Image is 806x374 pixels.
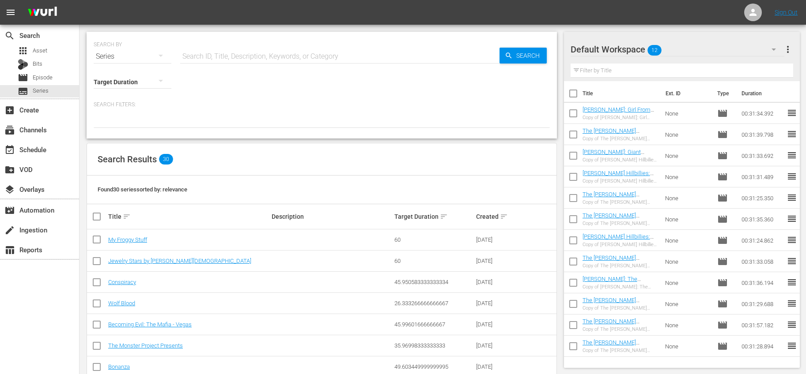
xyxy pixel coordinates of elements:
[159,154,173,165] span: 30
[787,256,797,266] span: reorder
[787,213,797,224] span: reorder
[4,125,15,135] span: Channels
[783,44,793,55] span: more_vert
[662,209,714,230] td: None
[717,256,728,267] span: Episode
[4,225,15,236] span: Ingestion
[21,2,64,23] img: ans4CAIJ8jUAAAAAAAAAAAAAAAAAAAAAAAAgQb4GAAAAAAAAAAAAAAAAAAAAAAAAJMjXAAAAAAAAAAAAAAAAAAAAAAAAgAT5G...
[787,298,797,309] span: reorder
[583,233,654,247] a: [PERSON_NAME] Hillbillies: Christmas at the Clampetts
[738,251,787,272] td: 00:31:33.058
[476,342,515,349] div: [DATE]
[4,145,15,155] span: Schedule
[775,9,798,16] a: Sign Out
[738,293,787,314] td: 00:31:29.688
[662,293,714,314] td: None
[717,193,728,203] span: Episode
[440,213,448,221] span: sort
[738,272,787,293] td: 00:31:36.194
[108,321,192,328] a: Becoming Evil: The Mafia - Vegas
[647,41,662,60] span: 12
[33,73,53,82] span: Episode
[394,363,473,370] div: 49.603449999999995
[18,86,28,97] span: Series
[660,81,712,106] th: Ext. ID
[4,165,15,175] span: VOD
[476,321,515,328] div: [DATE]
[717,108,728,119] span: Episode
[717,320,728,330] span: Episode
[662,272,714,293] td: None
[18,72,28,83] span: Episode
[476,211,515,222] div: Created
[500,213,508,221] span: sort
[662,124,714,145] td: None
[583,242,658,247] div: Copy of [PERSON_NAME] Hillbillies: Christmas at the Clampetts
[583,212,652,225] a: The [PERSON_NAME] Hillbillies: Elly Needs a Maw
[717,235,728,246] span: Episode
[4,105,15,116] span: Create
[394,342,473,349] div: 35.96998333333333
[394,279,473,285] div: 45.950583333333334
[717,299,728,309] span: Episode
[94,44,171,69] div: Series
[662,230,714,251] td: None
[787,235,797,245] span: reorder
[738,230,787,251] td: 00:31:24.862
[662,103,714,124] td: None
[476,236,515,243] div: [DATE]
[717,214,728,224] span: Episode
[583,170,654,183] a: [PERSON_NAME] Hillbillies: The Race for the Queen
[583,178,658,184] div: Copy of [PERSON_NAME] Hillbillies: The Race for the Queen
[394,258,473,264] div: 60
[108,211,269,222] div: Title
[4,30,15,41] span: Search
[108,236,147,243] a: My Froggy Stuff
[787,129,797,139] span: reorder
[123,213,131,221] span: sort
[513,48,547,64] span: Search
[98,154,157,165] span: Search Results
[33,60,42,68] span: Bits
[717,277,728,288] span: Episode
[717,129,728,140] span: Episode
[583,136,658,142] div: Copy of The [PERSON_NAME] Hillbillies: [PERSON_NAME] Lingers On
[394,211,473,222] div: Target Duration
[583,81,661,106] th: Title
[662,251,714,272] td: None
[98,186,187,193] span: Found 30 series sorted by: relevance
[662,145,714,166] td: None
[499,48,547,64] button: Search
[738,124,787,145] td: 00:31:39.798
[717,172,728,182] span: Episode
[787,319,797,330] span: reorder
[583,339,650,359] a: The [PERSON_NAME] Hillbillies: [PERSON_NAME] Becomes a Banker
[108,300,135,307] a: Wolf Blood
[787,150,797,161] span: reorder
[583,157,658,163] div: Copy of [PERSON_NAME] Hillbillies: Giant Jackrabbit
[18,59,28,70] div: Bits
[787,192,797,203] span: reorder
[738,103,787,124] td: 00:31:34.392
[476,279,515,285] div: [DATE]
[662,187,714,209] td: None
[583,284,658,290] div: Copy of [PERSON_NAME]: The Clampetts Get Culture
[18,45,28,56] span: Asset
[4,205,15,216] span: Automation
[394,321,473,328] div: 45.99601666666667
[583,127,650,147] a: The [PERSON_NAME] Hillbillies: [PERSON_NAME] Lingers On
[787,340,797,351] span: reorder
[662,314,714,336] td: None
[583,276,641,289] a: [PERSON_NAME]: The Clampetts Get Culture
[583,318,650,338] a: The [PERSON_NAME] Hillbillies: [PERSON_NAME] Buys Stock
[662,166,714,187] td: None
[738,166,787,187] td: 00:31:31.489
[583,199,658,205] div: Copy of The [PERSON_NAME] Hillbillies: The Clampetts to [GEOGRAPHIC_DATA]
[108,258,251,264] a: Jewelry Stars by [PERSON_NAME][DEMOGRAPHIC_DATA]
[717,150,728,161] span: Episode
[583,149,644,162] a: [PERSON_NAME]: Giant Jackrabbit
[394,236,473,243] div: 60
[583,191,651,211] a: The [PERSON_NAME] Hillbillies: The Clampetts to [GEOGRAPHIC_DATA]
[108,363,130,370] a: Bonanza
[33,46,47,55] span: Asset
